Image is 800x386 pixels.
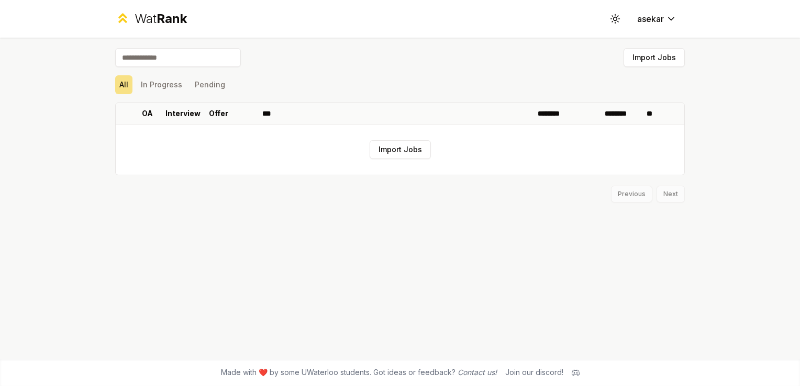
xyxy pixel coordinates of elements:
p: Offer [209,108,228,119]
p: OA [142,108,153,119]
div: Join our discord! [505,367,563,378]
a: WatRank [115,10,187,27]
button: Pending [191,75,229,94]
span: asekar [637,13,664,25]
div: Wat [135,10,187,27]
button: Import Jobs [624,48,685,67]
button: All [115,75,132,94]
button: Import Jobs [370,140,431,159]
button: asekar [629,9,685,28]
button: In Progress [137,75,186,94]
p: Interview [165,108,201,119]
span: Rank [157,11,187,26]
span: Made with ❤️ by some UWaterloo students. Got ideas or feedback? [221,367,497,378]
a: Contact us! [458,368,497,377]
